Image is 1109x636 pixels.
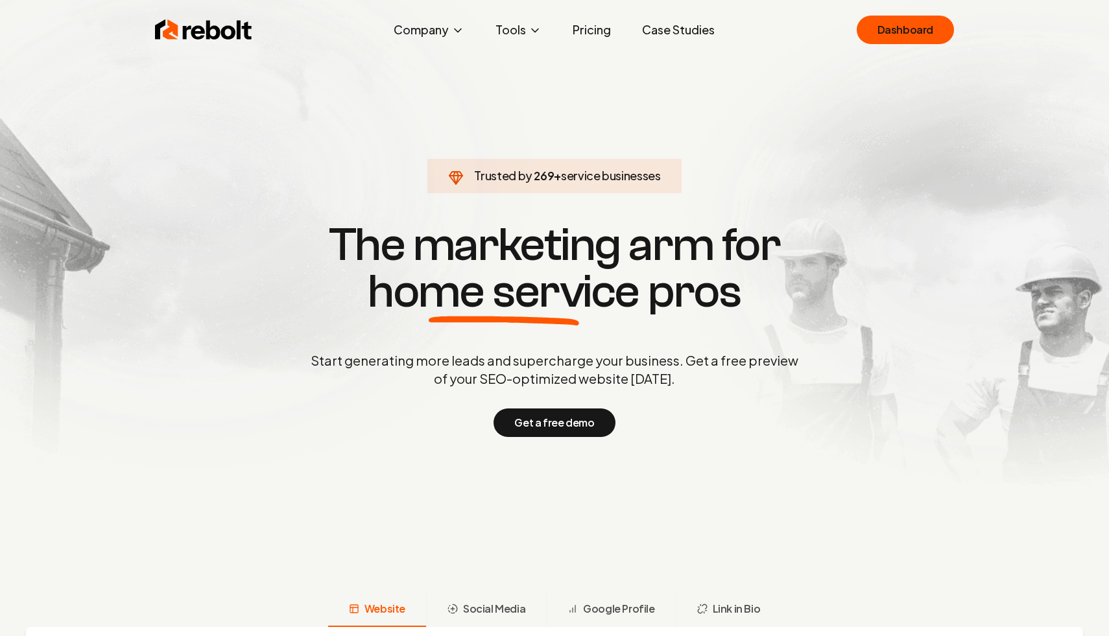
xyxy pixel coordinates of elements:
[632,17,725,43] a: Case Studies
[561,168,661,183] span: service businesses
[534,167,554,185] span: 269
[383,17,475,43] button: Company
[243,222,866,315] h1: The marketing arm for pros
[426,593,546,627] button: Social Media
[155,17,252,43] img: Rebolt Logo
[474,168,532,183] span: Trusted by
[328,593,426,627] button: Website
[546,593,675,627] button: Google Profile
[494,408,615,437] button: Get a free demo
[485,17,552,43] button: Tools
[676,593,781,627] button: Link in Bio
[713,601,761,617] span: Link in Bio
[308,351,801,388] p: Start generating more leads and supercharge your business. Get a free preview of your SEO-optimiz...
[562,17,621,43] a: Pricing
[463,601,525,617] span: Social Media
[583,601,654,617] span: Google Profile
[857,16,954,44] a: Dashboard
[368,268,639,315] span: home service
[364,601,405,617] span: Website
[554,168,561,183] span: +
